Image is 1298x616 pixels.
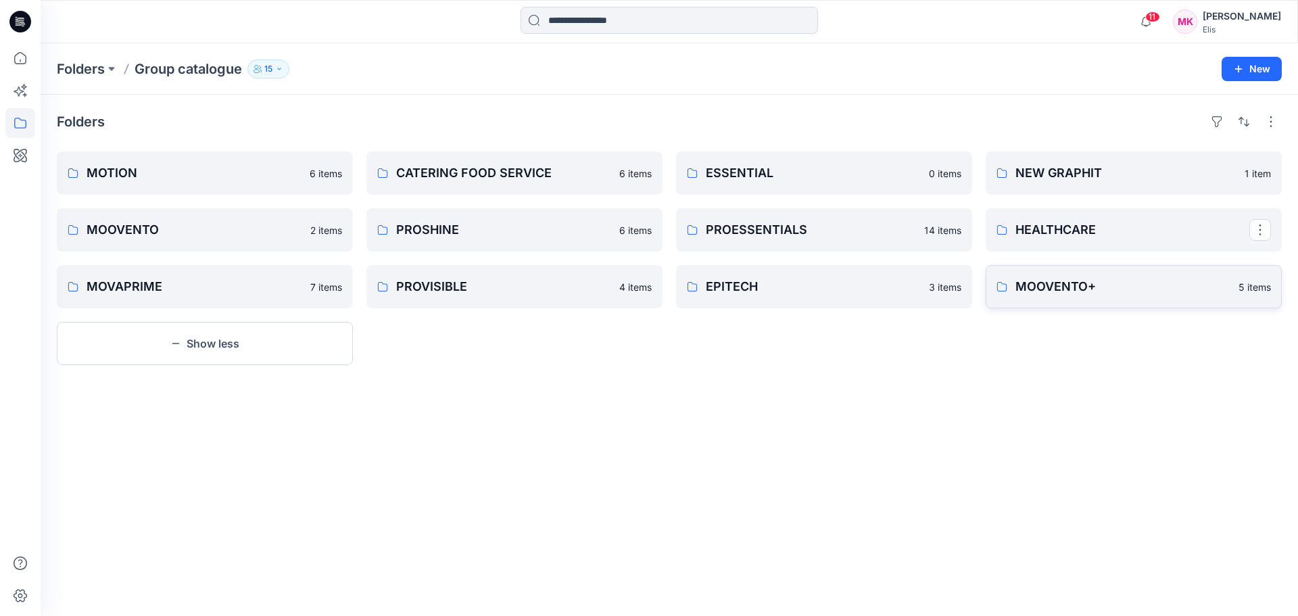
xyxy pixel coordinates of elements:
[619,166,652,181] p: 6 items
[366,208,663,252] a: PROSHINE6 items
[676,265,972,308] a: EPITECH3 items
[247,60,289,78] button: 15
[366,151,663,195] a: CATERING FOOD SERVICE6 items
[396,164,611,183] p: CATERING FOOD SERVICE
[57,60,105,78] a: Folders
[1173,9,1197,34] div: MK
[676,151,972,195] a: ESSENTIAL0 items
[366,265,663,308] a: PROVISIBLE4 items
[1203,8,1281,24] div: [PERSON_NAME]
[57,208,353,252] a: MOOVENTO2 items
[706,277,921,296] p: EPITECH
[619,280,652,294] p: 4 items
[924,223,961,237] p: 14 items
[396,277,611,296] p: PROVISIBLE
[1015,277,1230,296] p: MOOVENTO+
[264,62,272,76] p: 15
[929,166,961,181] p: 0 items
[57,322,353,365] button: Show less
[396,220,611,239] p: PROSHINE
[87,277,302,296] p: MOVAPRIME
[310,223,342,237] p: 2 items
[57,151,353,195] a: MOTION6 items
[706,220,916,239] p: PROESSENTIALS
[1245,166,1271,181] p: 1 item
[1239,280,1271,294] p: 5 items
[1203,24,1281,34] div: Elis
[929,280,961,294] p: 3 items
[676,208,972,252] a: PROESSENTIALS14 items
[619,223,652,237] p: 6 items
[1015,220,1249,239] p: HEALTHCARE
[986,208,1282,252] a: HEALTHCARE
[1222,57,1282,81] button: New
[57,265,353,308] a: MOVAPRIME7 items
[310,280,342,294] p: 7 items
[310,166,342,181] p: 6 items
[57,114,105,130] h4: Folders
[87,164,302,183] p: MOTION
[986,151,1282,195] a: NEW GRAPHIT1 item
[135,60,242,78] p: Group catalogue
[706,164,921,183] p: ESSENTIAL
[986,265,1282,308] a: MOOVENTO+5 items
[1015,164,1236,183] p: NEW GRAPHIT
[1145,11,1160,22] span: 11
[87,220,302,239] p: MOOVENTO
